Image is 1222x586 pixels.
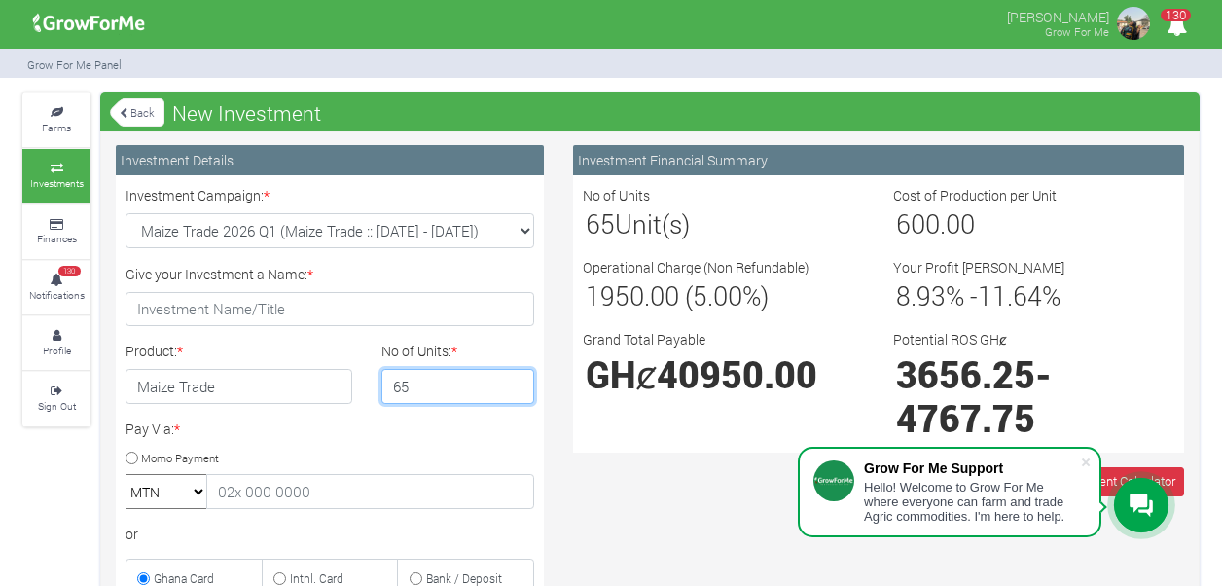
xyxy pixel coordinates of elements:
input: 02x 000 0000 [206,474,534,509]
span: 1950.00 (5.00%) [586,278,769,312]
small: Momo Payment [141,450,219,464]
input: Intnl. Card [273,572,286,585]
label: Potential ROS GHȼ [893,329,1007,349]
span: 65 [586,206,615,240]
span: 11.64 [978,278,1042,312]
label: Your Profit [PERSON_NAME] [893,257,1064,277]
span: 600.00 [896,206,975,240]
h1: - [896,352,1171,440]
h4: Maize Trade [126,369,352,404]
small: Intnl. Card [290,570,343,586]
span: 130 [58,266,81,277]
span: 4767.75 [896,394,1035,442]
h3: Unit(s) [586,208,861,239]
a: Back [110,96,164,128]
a: Investments [22,149,90,202]
span: 40950.00 [657,350,817,398]
div: or [126,524,534,544]
i: Notifications [1158,4,1196,48]
label: Give your Investment a Name: [126,264,313,284]
p: [PERSON_NAME] [1007,4,1109,27]
a: Sign Out [22,372,90,425]
a: Farms [22,93,90,147]
input: Investment Name/Title [126,292,534,327]
a: Finances [22,205,90,259]
span: 8.93 [896,278,946,312]
span: 130 [1161,9,1191,21]
h1: GHȼ [586,352,861,396]
small: Finances [37,232,77,245]
div: Investment Details [116,145,544,175]
div: Hello! Welcome to Grow For Me where everyone can farm and trade Agric commodities. I'm here to help. [864,480,1080,524]
small: Investments [30,176,84,190]
label: Pay Via: [126,419,180,439]
a: Profile [22,316,90,370]
input: Ghana Card [137,572,150,585]
a: 130 [1158,18,1196,37]
span: New Investment [167,93,326,132]
div: Grow For Me Support [864,460,1080,476]
img: growforme image [1114,4,1153,43]
img: growforme image [26,4,152,43]
h3: % - % [896,280,1171,311]
small: Bank / Deposit [426,570,502,586]
label: No of Units: [381,341,457,361]
label: Operational Charge (Non Refundable) [583,257,809,277]
small: Grow For Me [1045,24,1109,39]
div: Investment Financial Summary [573,145,1184,175]
small: Ghana Card [154,570,214,586]
label: Grand Total Payable [583,329,705,349]
label: Investment Campaign: [126,185,270,205]
input: Momo Payment [126,452,138,464]
label: Cost of Production per Unit [893,185,1057,205]
small: Notifications [29,288,85,302]
label: Product: [126,341,183,361]
a: 130 Notifications [22,261,90,314]
input: Bank / Deposit [410,572,422,585]
small: Grow For Me Panel [27,57,122,72]
small: Farms [42,121,71,134]
small: Sign Out [38,399,76,413]
span: 3656.25 [896,350,1035,398]
small: Profile [43,344,71,357]
label: No of Units [583,185,650,205]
